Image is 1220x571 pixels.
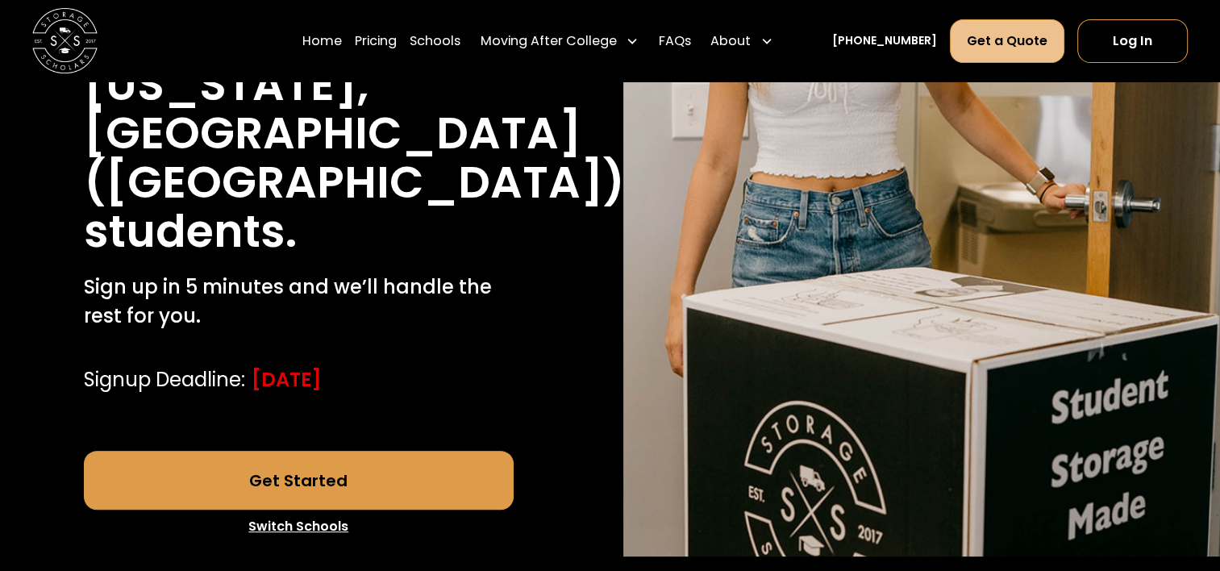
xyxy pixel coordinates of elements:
[1077,19,1188,62] a: Log In
[950,19,1064,62] a: Get a Quote
[84,510,514,544] a: Switch Schools
[84,11,625,208] h1: [GEOGRAPHIC_DATA][US_STATE], [GEOGRAPHIC_DATA] ([GEOGRAPHIC_DATA])
[32,8,98,73] img: Storage Scholars main logo
[355,18,397,63] a: Pricing
[252,365,322,394] div: [DATE]
[704,18,780,63] div: About
[410,18,460,63] a: Schools
[84,451,514,509] a: Get Started
[831,32,936,49] a: [PHONE_NUMBER]
[84,365,245,394] div: Signup Deadline:
[302,18,342,63] a: Home
[480,31,616,50] div: Moving After College
[710,31,751,50] div: About
[84,207,297,256] h1: students.
[473,18,645,63] div: Moving After College
[659,18,691,63] a: FAQs
[84,273,514,331] p: Sign up in 5 minutes and we’ll handle the rest for you.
